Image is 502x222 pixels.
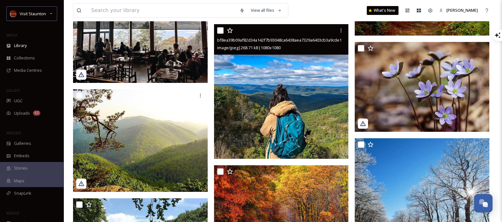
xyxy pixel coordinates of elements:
[14,165,28,171] span: Stories
[14,153,30,159] span: Embeds
[214,24,349,159] img: bf8ea39b09af82d34a142f7b93048ca6438aea7329a6403cb3a9cde197ac47e4.jpg
[248,4,285,17] a: View all files
[10,10,17,17] img: images.png
[14,67,42,73] span: Media Centres
[14,140,31,146] span: Galleries
[355,42,489,132] img: 2697503aacc84c028a97b6a95b6a579c7e3ddcb282ca4e10830ed6bee7f44249.jpg
[20,11,46,17] span: Visit Staunton
[6,88,20,93] span: COLLECT
[446,7,478,13] span: [PERSON_NAME]
[217,37,366,43] span: bf8ea39b09af82d34a142f7b93048ca6438aea7329a6403cb3a9cde197ac47e4.jpg
[14,178,24,184] span: Maps
[14,110,30,116] span: Uploads
[14,43,27,49] span: Library
[14,190,31,196] span: SnapLink
[33,111,40,116] div: 62
[14,98,23,104] span: UGC
[367,6,398,15] a: What's New
[14,55,35,61] span: Collections
[217,45,281,50] span: image/jpeg | 268.71 kB | 1080 x 1080
[6,131,21,135] span: WIDGETS
[73,89,210,192] img: 5d0dcc3b5a8906c0d3241533649dd7433233f6c7e776497dbe604ce42a1c429b.jpg
[436,4,481,17] a: [PERSON_NAME]
[6,33,17,37] span: MEDIA
[88,3,236,17] input: Search your library
[474,194,492,212] button: Open Chat
[6,211,19,215] span: SOCIALS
